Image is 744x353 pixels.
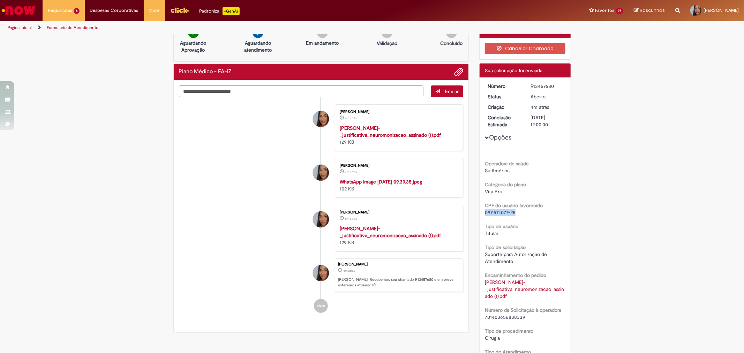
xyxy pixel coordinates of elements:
[595,7,614,14] span: Favoritos
[377,40,397,47] p: Validação
[454,67,463,76] button: Adicionar anexos
[482,104,525,111] dt: Criação
[340,225,441,239] a: [PERSON_NAME]-_justificativa_neuromonizacao_assinado (1).pdf
[179,97,464,320] ul: Histórico de tíquete
[47,25,98,30] a: Formulário de Atendimento
[345,170,357,174] span: 7m atrás
[345,217,357,221] span: 8m atrás
[223,7,240,15] p: +GenAi
[634,7,665,14] a: Rascunhos
[340,210,456,215] div: [PERSON_NAME]
[485,251,548,264] span: Suporte para Autorização de Atendimento
[338,262,459,266] div: [PERSON_NAME]
[485,209,516,216] span: 097.511.077-25
[338,277,459,288] p: [PERSON_NAME]! Recebemos seu chamado R13457680 e em breve estaremos atuando.
[179,85,424,97] textarea: Digite sua mensagem aqui...
[485,188,502,195] span: Vita Pro
[345,116,357,120] time: 28/08/2025 12:50:50
[340,179,422,185] a: WhatsApp Image [DATE] 09.39.35.jpeg
[482,93,525,100] dt: Status
[179,69,232,75] h2: Plano Médico - FAHZ Histórico de tíquete
[485,167,510,174] span: SulAmérica
[313,265,329,281] div: Sue Helen Alves Da Cruz
[704,7,739,13] span: [PERSON_NAME]
[485,181,526,188] b: Categoria do plano
[485,328,533,334] b: Tipo de procedimento
[440,40,463,47] p: Concluído
[485,223,518,230] b: Tipo de usuário
[485,314,525,320] span: 701403656838339
[176,39,210,53] p: Aguardando Aprovação
[485,279,564,299] a: Download de Andre_Luiz_-_justificativa_neuromonizacao_assinado (1).pdf
[179,258,464,292] li: Sue Helen Alves Da Cruz
[485,244,526,250] b: Tipo de solicitação
[340,125,456,145] div: 129 KB
[482,114,525,128] dt: Conclusão Estimada
[485,160,529,167] b: Operadora de saúde
[340,164,456,168] div: [PERSON_NAME]
[340,110,456,114] div: [PERSON_NAME]
[485,307,561,313] b: Número da Solicitação à operadora
[531,104,549,110] time: 28/08/2025 12:50:55
[340,125,441,138] a: [PERSON_NAME]-_justificativa_neuromonizacao_assinado (1).pdf
[485,43,565,54] button: Cancelar Chamado
[1,3,37,17] img: ServiceNow
[531,114,563,128] div: [DATE] 12:00:00
[149,7,160,14] span: More
[345,170,357,174] time: 28/08/2025 12:47:14
[531,104,563,111] div: 28/08/2025 12:50:55
[313,211,329,227] div: Sue Helen Alves Da Cruz
[431,85,463,97] button: Enviar
[616,8,623,14] span: 27
[5,21,491,34] ul: Trilhas de página
[74,8,80,14] span: 6
[531,104,549,110] span: 4m atrás
[313,165,329,181] div: Sue Helen Alves Da Cruz
[343,269,355,273] time: 28/08/2025 12:50:55
[200,7,240,15] div: Padroniza
[485,67,542,74] span: Sua solicitação foi enviada
[345,116,357,120] span: 4m atrás
[340,225,456,246] div: 129 KB
[170,5,189,15] img: click_logo_yellow_360x200.png
[531,83,563,90] div: R13457680
[485,335,500,341] span: Cirugia
[485,202,543,209] b: CPF do usuário favorecido
[241,39,275,53] p: Aguardando atendimento
[313,111,329,127] div: Sue Helen Alves Da Cruz
[482,83,525,90] dt: Número
[340,178,456,192] div: 102 KB
[48,7,72,14] span: Requisições
[343,269,355,273] span: 4m atrás
[485,272,546,278] b: Encaminhamento do pedido
[640,7,665,14] span: Rascunhos
[485,230,498,236] span: Titular
[90,7,138,14] span: Despesas Corporativas
[445,88,459,95] span: Enviar
[306,39,339,46] p: Em andamento
[345,217,357,221] time: 28/08/2025 12:46:51
[531,93,563,100] div: Aberto
[8,25,32,30] a: Página inicial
